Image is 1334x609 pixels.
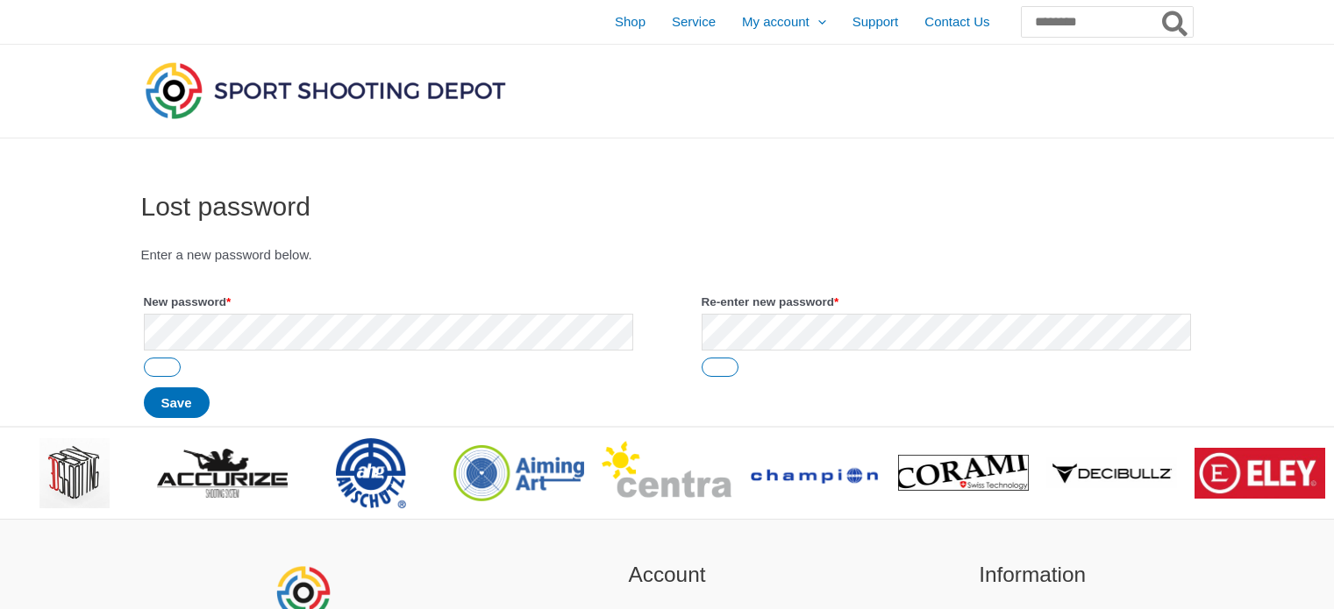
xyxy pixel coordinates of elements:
img: Sport Shooting Depot [141,58,510,123]
button: Show password [702,358,738,377]
label: New password [144,290,633,314]
h1: Lost password [141,191,1194,223]
img: brand logo [1195,448,1325,499]
h2: Information [872,559,1194,591]
button: Search [1159,7,1193,37]
label: Re-enter new password [702,290,1191,314]
button: Save [144,387,210,418]
button: Show password [144,358,181,377]
h2: Account [506,559,828,591]
p: Enter a new password below. [141,243,1194,267]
